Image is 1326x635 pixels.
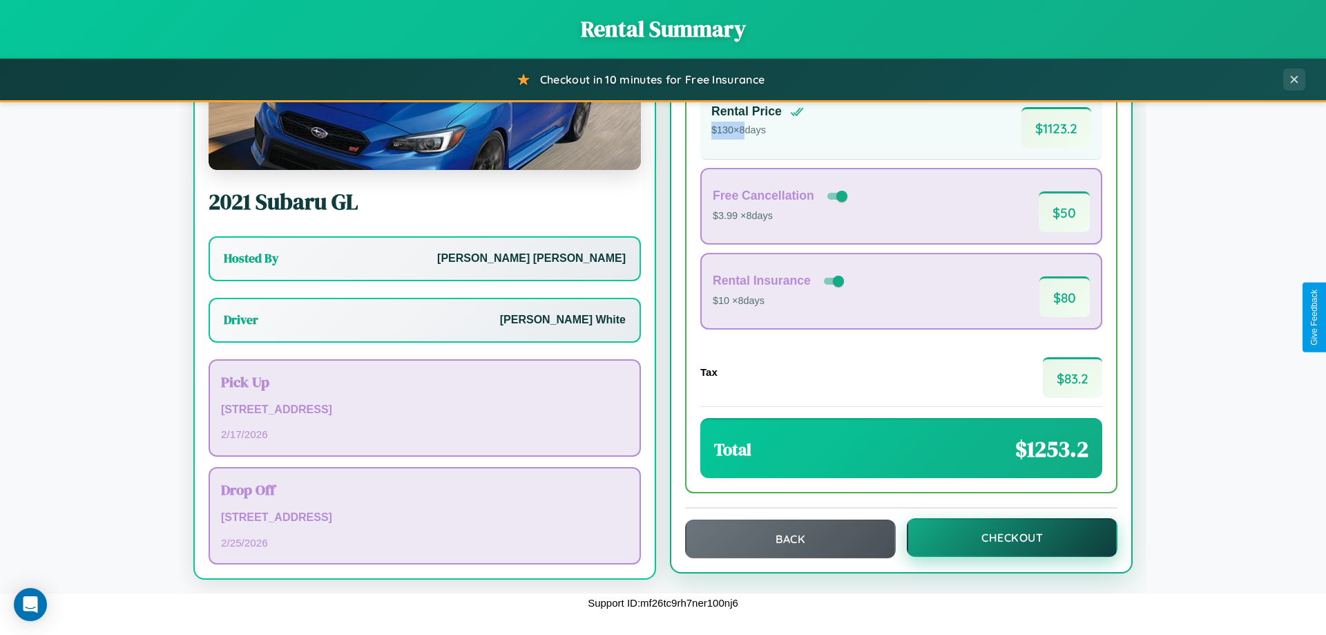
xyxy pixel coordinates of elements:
span: $ 1123.2 [1021,107,1091,148]
p: [PERSON_NAME] [PERSON_NAME] [437,249,626,269]
button: Back [685,520,896,558]
span: $ 1253.2 [1015,434,1088,464]
p: 2 / 17 / 2026 [221,425,628,444]
p: $ 130 × 8 days [711,122,804,140]
p: $3.99 × 8 days [713,207,850,225]
div: Open Intercom Messenger [14,588,47,621]
h4: Tax [700,366,718,378]
h1: Rental Summary [14,14,1312,44]
div: Give Feedback [1309,290,1319,345]
p: Support ID: mf26tc9rh7ner100nj6 [588,594,738,612]
h4: Rental Price [711,104,782,119]
button: Checkout [907,518,1117,557]
h3: Pick Up [221,372,628,392]
p: [PERSON_NAME] White [500,310,626,330]
span: $ 83.2 [1043,357,1102,398]
p: 2 / 25 / 2026 [221,533,628,552]
h3: Drop Off [221,480,628,500]
span: $ 50 [1039,191,1090,232]
h3: Hosted By [224,250,278,267]
h3: Driver [224,312,258,328]
span: Checkout in 10 minutes for Free Insurance [540,73,765,86]
h4: Free Cancellation [713,189,814,203]
p: [STREET_ADDRESS] [221,508,628,528]
p: $10 × 8 days [713,292,847,310]
h4: Rental Insurance [713,274,811,288]
h2: 2021 Subaru GL [209,187,641,217]
h3: Total [714,438,751,461]
p: [STREET_ADDRESS] [221,400,628,420]
span: $ 80 [1039,276,1090,317]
